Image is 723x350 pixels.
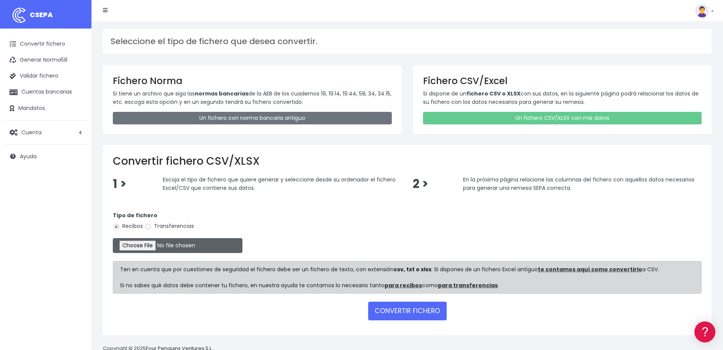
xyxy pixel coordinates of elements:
button: Contáctanos [8,204,145,217]
a: Mandatos [4,100,88,116]
label: Transferencias [144,222,194,230]
div: Facturación [8,151,145,158]
a: Videotutoriales [8,120,145,132]
a: Validar fichero [4,68,88,84]
a: Generar Norma58 [4,52,88,68]
a: General [8,163,145,175]
a: Cuenta [4,124,88,140]
strong: fichero CSV o XLSX [467,90,521,97]
a: Problemas habituales [8,108,145,120]
label: Recibos [113,222,143,230]
a: Formatos [8,96,145,108]
p: Si dispone de un con sus datos, en la siguiente página podrá relacionar los datos de su fichero c... [423,89,702,107]
div: Convertir ficheros [8,84,145,91]
span: Escoja el tipo de fichero que quiere generar y seleccione desde su ordenador el fichero Excel/CSV... [163,176,396,192]
strong: normas bancarias [195,90,248,97]
span: CSEPA [30,10,53,19]
span: 2 > [413,176,428,192]
p: Si tiene un archivo que siga las de la AEB de los cuadernos 19, 19.14, 19.44, 58, 34, 34.15, etc.... [113,89,392,107]
span: Cuenta [21,128,42,136]
a: Convertir fichero [4,36,88,52]
h3: Fichero CSV/Excel [423,75,702,86]
a: Información general [8,65,145,76]
div: Ten en cuenta que por cuestiones de seguridad el fichero debe ser un fichero de texto, con extens... [113,261,702,294]
a: para recibos [385,282,422,289]
strong: csv, txt o xlsx [394,266,431,273]
a: Cuentas bancarias [4,84,88,100]
a: POWERED BY ENCHANT [105,219,147,226]
div: Programadores [8,183,145,190]
span: Ayuda [20,153,37,160]
h3: Seleccione el tipo de fichero que desea convertir. [111,37,704,46]
span: En la próxima página relacione las columnas del fichero con aquellos datos necesarios para genera... [463,176,694,192]
a: te contamos aquí como convertirlo [538,266,642,273]
a: Un fichero con norma bancaria antiguo [113,112,392,124]
strong: Tipo de fichero [113,212,157,219]
span: 1 > [113,176,127,192]
a: para transferencias [438,282,498,289]
div: Información general [8,53,145,60]
a: Perfiles de empresas [8,132,145,143]
a: Ayuda [4,148,88,164]
button: CONVERTIR FICHERO [368,302,447,320]
a: Un fichero CSV/XLSX con mis datos [423,112,702,124]
img: logo [10,6,29,25]
h3: Fichero Norma [113,75,392,86]
a: API [8,194,145,206]
h2: Convertir fichero CSV/XLSX [113,155,702,168]
img: profile [695,4,709,17]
